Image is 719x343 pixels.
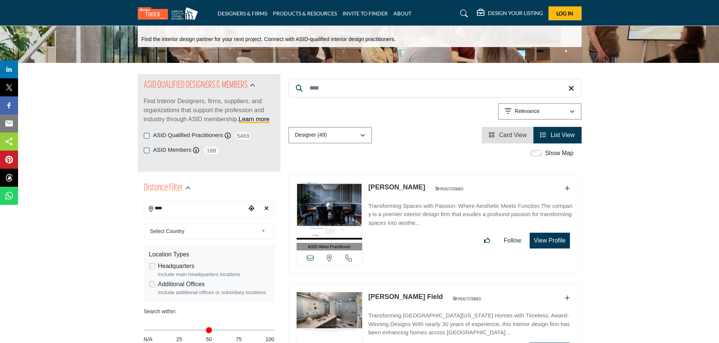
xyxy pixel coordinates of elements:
h5: DESIGN YOUR LISTING [488,10,543,17]
a: Transforming [GEOGRAPHIC_DATA][US_STATE] Homes with Timeless, Award-Winning Designs With nearly 3... [368,307,573,337]
p: Find the interior design partner for your next project. Connect with ASID-qualified interior desi... [142,36,396,43]
p: Transforming Spaces with Passion: Where Aesthetic Meets Function The company is a premier interio... [368,202,573,227]
img: Karina Opio [297,183,363,243]
h2: Distance Filter [144,181,183,195]
input: ASID Members checkbox [144,148,149,153]
div: Choose your current location [246,201,257,217]
button: Relevance [498,103,582,120]
p: Designer (49) [295,131,327,139]
a: Add To List [565,185,570,192]
img: ASID Qualified Practitioners Badge Icon [450,294,484,303]
span: Card View [499,132,527,138]
p: Transforming [GEOGRAPHIC_DATA][US_STATE] Homes with Timeless, Award-Winning Designs With nearly 3... [368,311,573,337]
p: Karina Opio [368,182,425,192]
li: Card View [482,127,533,143]
img: Site Logo [138,7,202,20]
input: ASID Qualified Practitioners checkbox [144,133,149,139]
a: [PERSON_NAME] Field [368,293,443,300]
a: Transforming Spaces with Passion: Where Aesthetic Meets Function The company is a premier interio... [368,197,573,227]
div: Include additional offices or subsidiary locations [158,289,269,296]
a: Add To List [565,295,570,301]
span: List View [551,132,575,138]
button: Designer (49) [288,127,372,143]
button: Follow [499,233,526,248]
label: ASID Members [153,146,192,154]
label: Additional Offices [158,280,205,289]
label: Show Map [545,149,574,158]
a: View List [540,132,574,138]
input: Search Location [144,201,246,216]
p: Relevance [515,108,539,115]
div: Search within: [144,308,274,316]
span: 188 [203,146,220,155]
span: 5469 [235,131,251,140]
a: DESIGNERS & FIRMS [218,10,267,17]
div: Clear search location [261,201,272,217]
button: View Profile [530,233,570,248]
div: Include main headquarters locations [158,271,269,278]
button: Like listing [479,233,495,248]
span: Select Country [150,227,258,236]
div: Location Types [149,250,269,259]
a: ABOUT [393,10,411,17]
img: ASID Qualified Practitioners Badge Icon [432,184,466,194]
a: Search [453,8,473,20]
li: List View [533,127,581,143]
a: Learn more [239,116,270,122]
span: ASID Allied Practitioner [308,244,351,250]
button: Log In [548,6,582,20]
h2: ASID QUALIFIED DESIGNERS & MEMBERS [144,79,248,92]
a: [PERSON_NAME] [368,183,425,191]
span: Log In [556,10,573,17]
div: DESIGN YOUR LISTING [477,9,543,18]
label: Headquarters [158,262,195,271]
a: View Card [489,132,527,138]
a: PRODUCTS & RESOURCES [273,10,337,17]
a: ASID Allied Practitioner [297,183,363,251]
label: ASID Qualified Practitioners [153,131,223,140]
input: Search Keyword [288,79,582,98]
p: Kellie Field [368,292,443,302]
p: Find Interior Designers, firms, suppliers, and organizations that support the profession and indu... [144,97,274,124]
a: INVITE TO FINDER [343,10,388,17]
